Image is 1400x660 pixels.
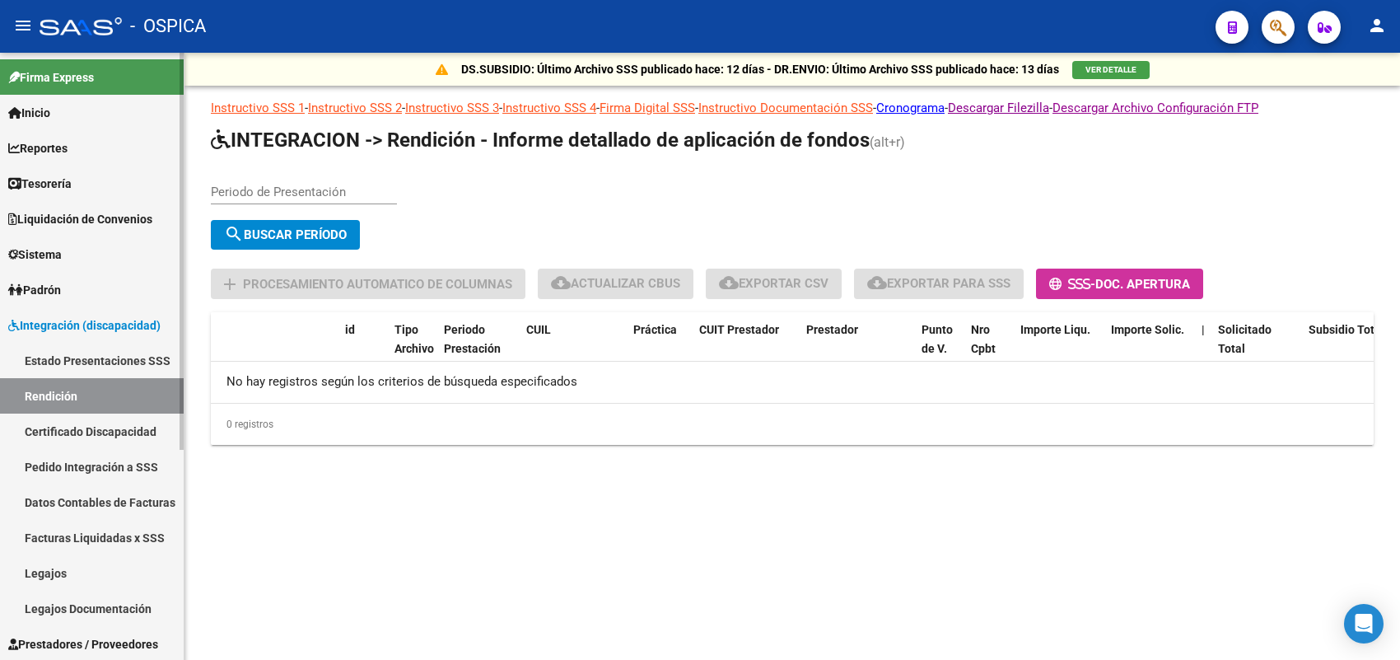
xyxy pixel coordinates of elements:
span: Integración (discapacidad) [8,316,161,335]
a: Instructivo SSS 2 [308,101,402,115]
a: Instructivo Documentación SSS [698,101,873,115]
datatable-header-cell: CUIT Prestador [693,312,800,385]
a: Instructivo SSS 4 [502,101,596,115]
button: -Doc. Apertura [1036,269,1203,299]
mat-icon: person [1367,16,1387,35]
datatable-header-cell: CUIL [520,312,627,385]
span: Práctica [633,323,677,336]
mat-icon: cloud_download [719,273,739,293]
span: Liquidación de Convenios [8,210,152,228]
span: Exportar para SSS [867,276,1010,291]
datatable-header-cell: Prestador [800,312,915,385]
span: Nro Cpbt [971,323,996,355]
button: VER DETALLE [1072,61,1150,79]
div: 0 registros [211,404,1374,445]
span: Tesorería [8,175,72,193]
datatable-header-cell: Solicitado Total [1211,312,1302,385]
button: Procesamiento automatico de columnas [211,269,525,299]
datatable-header-cell: Periodo Prestación [437,312,520,385]
span: | [1202,323,1205,336]
span: Solicitado Total [1218,323,1272,355]
a: Cronograma [876,101,945,115]
a: Descargar Archivo Configuración FTP [1052,101,1258,115]
span: Actualizar CBUs [551,276,680,291]
datatable-header-cell: | [1195,312,1211,385]
datatable-header-cell: Tipo Archivo [388,312,437,385]
span: Doc. Apertura [1095,277,1190,292]
mat-icon: cloud_download [867,273,887,293]
span: Reportes [8,139,68,157]
button: Exportar CSV [706,269,842,299]
a: Instructivo SSS 1 [211,101,305,115]
a: Descargar Filezilla [948,101,1049,115]
span: (alt+r) [870,134,905,150]
button: Actualizar CBUs [538,269,693,299]
span: Padrón [8,281,61,299]
span: VER DETALLE [1085,65,1136,74]
span: CUIT Prestador [699,323,779,336]
span: Buscar Período [224,227,347,242]
span: - [1049,277,1095,292]
datatable-header-cell: id [338,312,388,385]
span: Punto de V. [922,323,953,355]
mat-icon: add [220,274,240,294]
span: Firma Express [8,68,94,87]
span: Prestador [806,323,858,336]
span: Sistema [8,246,62,264]
mat-icon: cloud_download [551,273,571,293]
span: Procesamiento automatico de columnas [243,277,512,292]
span: Inicio [8,104,50,122]
p: DS.SUBSIDIO: Último Archivo SSS publicado hace: 12 días - DR.ENVIO: Último Archivo SSS publicado ... [461,60,1059,78]
span: Periodo Prestación [444,323,501,355]
mat-icon: search [224,224,244,244]
span: - OSPICA [130,8,206,44]
span: Prestadores / Proveedores [8,635,158,653]
span: Subsidio Total [1309,323,1384,336]
a: Instructivo SSS 3 [405,101,499,115]
button: Buscar Período [211,220,360,250]
span: Importe Liqu. [1020,323,1090,336]
button: Exportar para SSS [854,269,1024,299]
span: Exportar CSV [719,276,828,291]
datatable-header-cell: Punto de V. [915,312,964,385]
div: No hay registros según los criterios de búsqueda especificados [211,362,1374,403]
a: Firma Digital SSS [600,101,695,115]
span: Tipo Archivo [394,323,434,355]
datatable-header-cell: Nro Cpbt [964,312,1014,385]
div: Open Intercom Messenger [1344,604,1384,644]
p: - - - - - - - - [211,99,1374,117]
datatable-header-cell: Práctica [627,312,693,385]
datatable-header-cell: Subsidio Total [1302,312,1393,385]
span: CUIL [526,323,551,336]
span: id [345,323,355,336]
datatable-header-cell: Importe Solic. [1104,312,1195,385]
span: INTEGRACION -> Rendición - Informe detallado de aplicación de fondos [211,129,870,152]
span: Importe Solic. [1111,323,1184,336]
datatable-header-cell: Importe Liqu. [1014,312,1104,385]
mat-icon: menu [13,16,33,35]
